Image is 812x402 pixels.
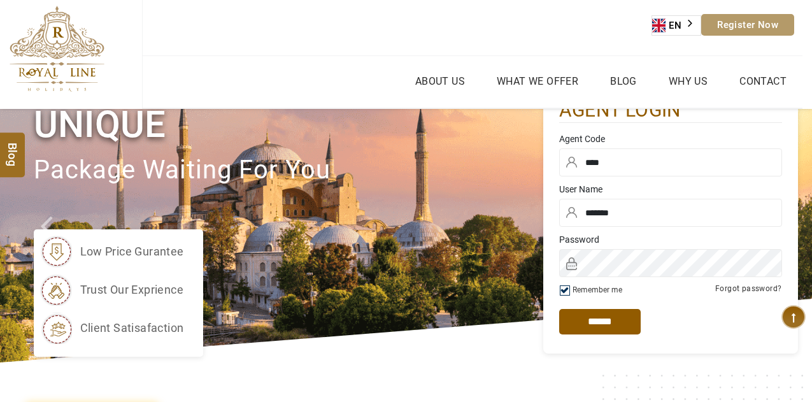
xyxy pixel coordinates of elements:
label: Password [559,233,782,246]
a: Check next image [771,109,812,363]
label: Agent Code [559,133,782,145]
img: The Royal Line Holidays [10,6,104,92]
a: Register Now [701,14,794,36]
p: package waiting for you [34,149,543,192]
a: Blog [607,72,640,90]
h1: Unique [34,101,543,148]
div: Language [652,15,701,36]
a: EN [652,16,701,35]
label: User Name [559,183,782,196]
a: About Us [412,72,468,90]
span: Blog [4,143,21,154]
li: low price gurantee [40,236,184,268]
a: Why Us [666,72,711,90]
a: Forgot password? [715,284,781,293]
li: trust our exprience [40,274,184,306]
a: Check next prev [24,109,65,363]
a: What we Offer [494,72,581,90]
aside: Language selected: English [652,15,701,36]
h2: agent login [559,98,782,123]
a: Contact [736,72,790,90]
label: Remember me [573,285,622,294]
li: client satisafaction [40,312,184,344]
